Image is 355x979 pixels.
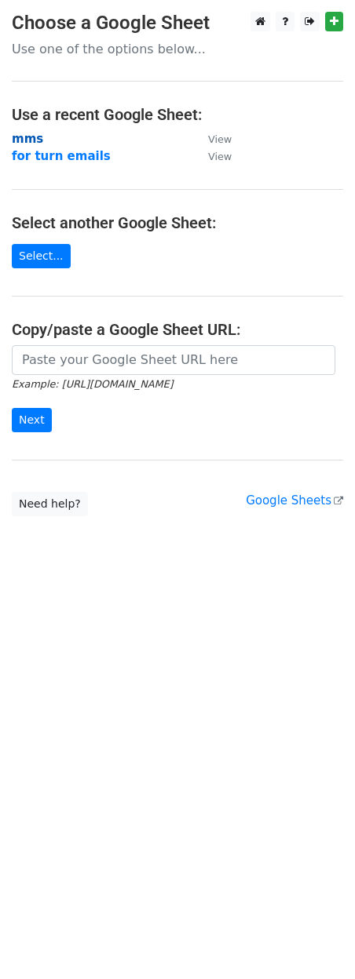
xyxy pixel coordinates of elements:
[12,213,343,232] h4: Select another Google Sheet:
[12,12,343,35] h3: Choose a Google Sheet
[12,244,71,268] a: Select...
[246,493,343,508] a: Google Sheets
[12,149,111,163] a: for turn emails
[12,492,88,516] a: Need help?
[12,345,335,375] input: Paste your Google Sheet URL here
[208,151,232,162] small: View
[12,41,343,57] p: Use one of the options below...
[192,132,232,146] a: View
[192,149,232,163] a: View
[12,132,43,146] a: mms
[276,904,355,979] iframe: Chat Widget
[208,133,232,145] small: View
[12,320,343,339] h4: Copy/paste a Google Sheet URL:
[12,105,343,124] h4: Use a recent Google Sheet:
[12,408,52,432] input: Next
[12,378,173,390] small: Example: [URL][DOMAIN_NAME]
